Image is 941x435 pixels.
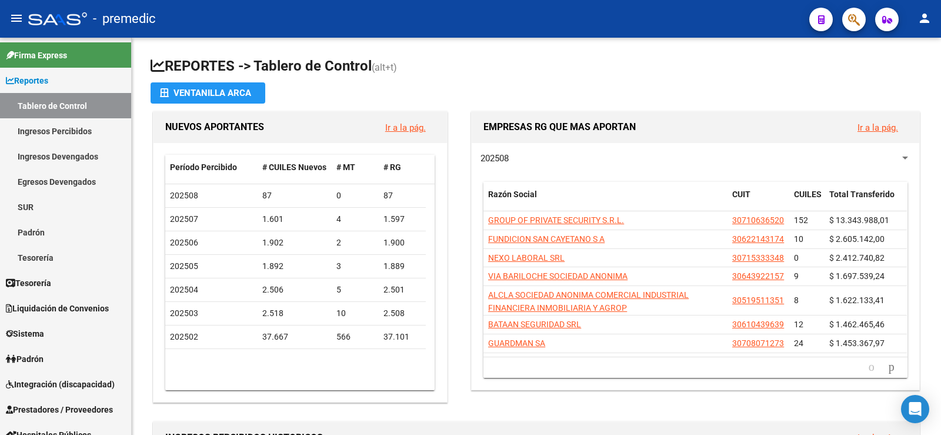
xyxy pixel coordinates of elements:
span: VIA BARILOCHE SOCIEDAD ANONIMA [488,271,628,281]
span: # CUILES Nuevos [262,162,326,172]
h1: REPORTES -> Tablero de Control [151,57,922,77]
div: 2.508 [383,307,421,320]
span: EMPRESAS RG QUE MAS APORTAN [483,121,636,132]
datatable-header-cell: # MT [332,155,379,180]
span: Sistema [6,327,44,340]
span: 8 [794,295,799,305]
span: $ 1.697.539,24 [829,271,885,281]
span: - premedic [93,6,156,32]
span: 12 [794,320,803,329]
span: Período Percibido [170,162,237,172]
datatable-header-cell: # RG [379,155,426,180]
button: Ir a la pág. [848,117,907,138]
span: 202504 [170,285,198,294]
span: 30519511351 [732,295,784,305]
div: 1.889 [383,260,421,273]
span: Razón Social [488,190,537,199]
span: $ 13.343.988,01 [829,215,889,225]
span: CUILES [794,190,822,199]
span: 202506 [170,238,198,247]
span: 202507 [170,214,198,224]
span: Liquidación de Convenios [6,302,109,315]
a: go to previous page [863,361,880,374]
div: 1.597 [383,212,421,226]
span: NEXO LABORAL SRL [488,253,565,263]
a: go to next page [883,361,900,374]
span: 202502 [170,332,198,341]
span: Integración (discapacidad) [6,378,115,391]
datatable-header-cell: # CUILES Nuevos [258,155,332,180]
div: 10 [336,307,374,320]
span: 30610439639 [732,320,784,329]
span: 202503 [170,308,198,318]
datatable-header-cell: Período Percibido [165,155,258,180]
span: $ 1.462.465,46 [829,320,885,329]
span: Tesorería [6,277,51,290]
datatable-header-cell: Total Transferido [825,182,907,221]
div: 87 [383,189,421,202]
div: 1.902 [262,236,328,250]
span: 202508 [170,191,198,200]
span: 0 [794,253,799,263]
div: 5 [336,283,374,297]
span: $ 2.412.740,82 [829,253,885,263]
a: Ir a la pág. [857,122,898,133]
mat-icon: menu [9,11,24,25]
div: 87 [262,189,328,202]
div: 1.601 [262,212,328,226]
span: 30643922157 [732,271,784,281]
span: (alt+t) [372,62,397,73]
span: 152 [794,215,808,225]
span: $ 1.622.133,41 [829,295,885,305]
div: Ventanilla ARCA [160,82,256,104]
span: 24 [794,338,803,348]
button: Ir a la pág. [376,117,435,138]
span: GROUP OF PRIVATE SECURITY S.R.L. [488,215,624,225]
span: 30710636520 [732,215,784,225]
datatable-header-cell: CUIT [728,182,789,221]
div: 4 [336,212,374,226]
span: 30708071273 [732,338,784,348]
span: Padrón [6,353,44,366]
span: 30715333348 [732,253,784,263]
span: ALCLA SOCIEDAD ANONIMA COMERCIAL INDUSTRIAL FINANCIERA INMOBILIARIA Y AGROP [488,290,689,313]
div: 37.667 [262,330,328,344]
span: 202508 [480,153,509,164]
div: 37.101 [383,330,421,344]
div: 2.518 [262,307,328,320]
span: 30622143174 [732,234,784,244]
div: 2.506 [262,283,328,297]
span: GUARDMAN SA [488,338,545,348]
div: 3 [336,260,374,273]
button: Ventanilla ARCA [151,82,265,104]
div: 2 [336,236,374,250]
div: 2.501 [383,283,421,297]
span: $ 2.605.142,00 [829,234,885,244]
span: Firma Express [6,49,67,62]
span: FUNDICION SAN CAYETANO S A [488,234,605,244]
div: 1.892 [262,260,328,273]
span: 202505 [170,261,198,271]
span: NUEVOS APORTANTES [165,121,264,132]
a: Ir a la pág. [385,122,426,133]
span: Total Transferido [829,190,895,199]
div: 1.900 [383,236,421,250]
span: # RG [383,162,401,172]
div: 0 [336,189,374,202]
div: 566 [336,330,374,344]
mat-icon: person [917,11,932,25]
span: # MT [336,162,355,172]
span: CUIT [732,190,750,199]
datatable-header-cell: Razón Social [483,182,728,221]
span: 9 [794,271,799,281]
span: Prestadores / Proveedores [6,403,113,416]
span: Reportes [6,74,48,87]
span: BATAAN SEGURIDAD SRL [488,320,581,329]
datatable-header-cell: CUILES [789,182,825,221]
span: 10 [794,234,803,244]
span: $ 1.453.367,97 [829,338,885,348]
div: Open Intercom Messenger [901,395,929,423]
